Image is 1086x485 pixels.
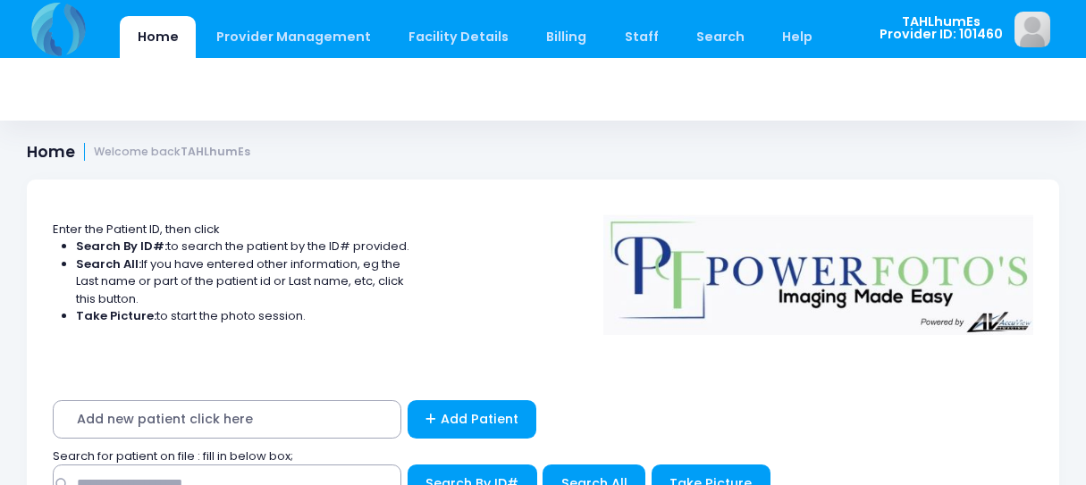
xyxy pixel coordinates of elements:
[94,146,250,159] small: Welcome back
[880,15,1003,41] span: TAHLhumEs Provider ID: 101460
[678,16,762,58] a: Search
[76,255,141,272] strong: Search All:
[765,16,830,58] a: Help
[408,400,537,439] a: Add Patient
[595,203,1042,335] img: Logo
[76,307,410,325] li: to start the photo session.
[27,143,250,162] h1: Home
[76,255,410,308] li: If you have entered other information, eg the Last name or part of the patient id or Last name, e...
[198,16,388,58] a: Provider Management
[53,221,220,238] span: Enter the Patient ID, then click
[76,307,156,324] strong: Take Picture:
[607,16,676,58] a: Staff
[120,16,196,58] a: Home
[76,238,410,255] li: to search the patient by the ID# provided.
[53,447,293,464] span: Search for patient on file : fill in below box;
[1014,12,1050,47] img: image
[391,16,526,58] a: Facility Details
[76,238,167,255] strong: Search By ID#:
[53,400,401,439] span: Add new patient click here
[181,144,250,159] strong: TAHLhumEs
[529,16,604,58] a: Billing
